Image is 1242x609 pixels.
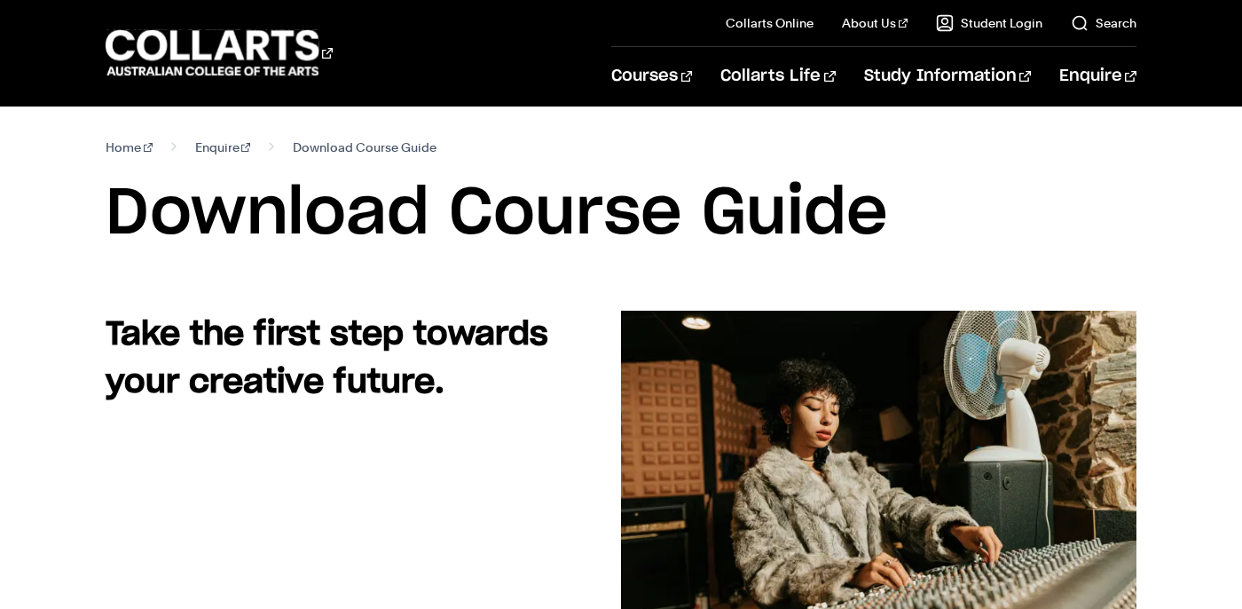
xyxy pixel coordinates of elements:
a: Home [106,135,153,160]
a: Enquire [1059,47,1136,106]
h1: Download Course Guide [106,174,1136,254]
a: About Us [842,14,908,32]
a: Student Login [936,14,1042,32]
a: Enquire [195,135,251,160]
span: Download Course Guide [293,135,436,160]
a: Collarts Online [726,14,814,32]
a: Collarts Life [720,47,835,106]
a: Courses [611,47,692,106]
div: Go to homepage [106,28,333,78]
a: Study Information [864,47,1031,106]
strong: Take the first step towards your creative future. [106,319,548,399]
a: Search [1071,14,1136,32]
